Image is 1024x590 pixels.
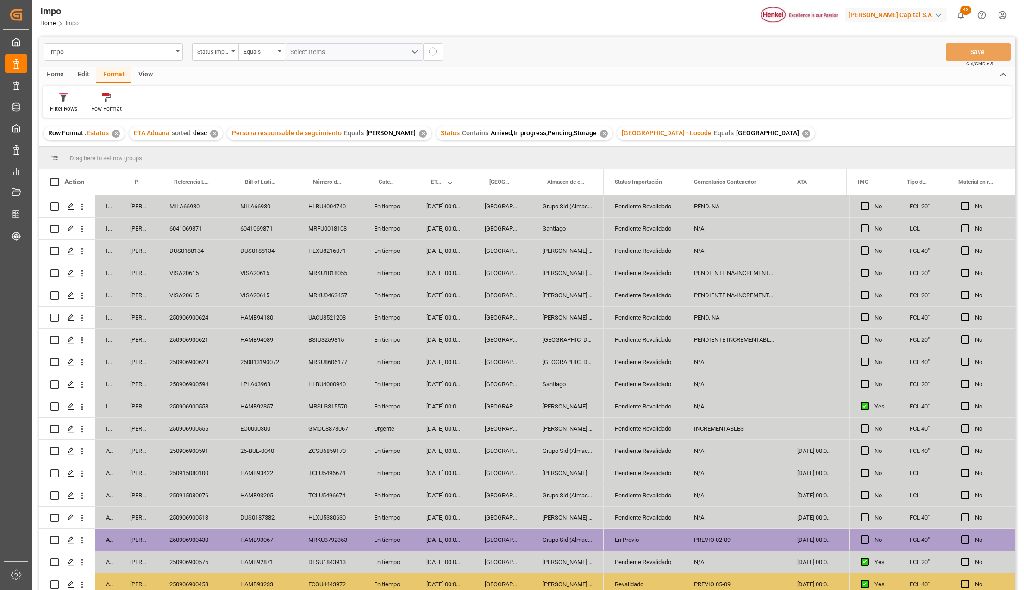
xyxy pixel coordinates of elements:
[95,418,119,439] div: In progress
[474,284,531,306] div: [GEOGRAPHIC_DATA]
[899,507,950,528] div: FCL 40"
[858,179,868,185] span: IMO
[531,462,604,484] div: [PERSON_NAME]
[849,262,1015,284] div: Press SPACE to select this row.
[87,129,109,137] span: Estatus
[297,507,363,528] div: HLXU5380630
[531,351,604,373] div: [GEOGRAPHIC_DATA]
[95,240,119,262] div: In progress
[415,440,474,462] div: [DATE] 00:00:00
[40,20,56,26] a: Home
[174,179,210,185] span: Referencia Leschaco
[899,462,950,484] div: LCL
[531,507,604,528] div: [PERSON_NAME] Tlalnepantla
[232,129,342,137] span: Persona responsable de seguimiento
[71,67,96,83] div: Edit
[95,440,119,462] div: Arrived
[344,129,364,137] span: Equals
[531,240,604,262] div: [PERSON_NAME] Tlalnepantla
[119,195,158,217] div: [PERSON_NAME]
[119,507,158,528] div: [PERSON_NAME]
[95,262,119,284] div: In progress
[441,129,460,137] span: Status
[899,418,950,439] div: FCL 40"
[363,329,415,351] div: En tiempo
[290,48,330,56] span: Select Items
[297,440,363,462] div: ZCSU6859170
[899,284,950,306] div: FCL 20"
[415,484,474,506] div: [DATE] 00:00:00
[363,240,415,262] div: En tiempo
[39,351,604,373] div: Press SPACE to select this row.
[229,418,297,439] div: EO0000300
[297,373,363,395] div: HLBU4000940
[134,129,169,137] span: ETA Aduana
[158,240,229,262] div: DUS0188134
[48,129,87,137] span: Row Format :
[899,529,950,551] div: FCL 40"
[474,307,531,328] div: [GEOGRAPHIC_DATA]
[474,507,531,528] div: [GEOGRAPHIC_DATA]
[363,307,415,328] div: En tiempo
[158,351,229,373] div: 250906900623
[899,240,950,262] div: FCL 40"
[95,284,119,306] div: In progress
[158,484,229,506] div: 250915080076
[849,462,1015,484] div: Press SPACE to select this row.
[39,418,604,440] div: Press SPACE to select this row.
[39,462,604,484] div: Press SPACE to select this row.
[229,351,297,373] div: 250813190072
[683,462,786,484] div: N/A
[474,329,531,351] div: [GEOGRAPHIC_DATA]
[683,240,786,262] div: N/A
[112,130,120,138] div: ✕
[158,373,229,395] div: 250906900594
[683,195,786,217] div: PEND. NA
[95,307,119,328] div: In progress
[297,462,363,484] div: TCLU5496674
[849,195,1015,218] div: Press SPACE to select this row.
[158,418,229,439] div: 250906900555
[95,551,119,573] div: Arrived
[363,440,415,462] div: En tiempo
[192,43,238,61] button: open menu
[95,462,119,484] div: Arrived
[363,551,415,573] div: En tiempo
[899,484,950,506] div: LCL
[415,351,474,373] div: [DATE] 00:00:00
[363,507,415,528] div: En tiempo
[229,240,297,262] div: DUS0188134
[158,195,229,217] div: MILA66930
[119,307,158,328] div: [PERSON_NAME]
[960,6,971,15] span: 43
[431,179,442,185] span: ETA Aduana
[363,418,415,439] div: Urgente
[950,5,971,25] button: show 43 new notifications
[197,45,229,56] div: Status Importación
[95,529,119,551] div: Arrived
[786,484,842,506] div: [DATE] 00:00:00
[415,284,474,306] div: [DATE] 00:00:00
[802,130,810,138] div: ✕
[95,373,119,395] div: In progress
[474,440,531,462] div: [GEOGRAPHIC_DATA]
[415,418,474,439] div: [DATE] 00:00:00
[297,551,363,573] div: DFSU1843913
[474,218,531,239] div: [GEOGRAPHIC_DATA]
[415,195,474,217] div: [DATE] 00:00:00
[683,529,786,551] div: PREVIO 02-09
[39,240,604,262] div: Press SPACE to select this row.
[415,395,474,417] div: [DATE] 00:00:00
[39,507,604,529] div: Press SPACE to select this row.
[415,373,474,395] div: [DATE] 00:00:00
[39,262,604,284] div: Press SPACE to select this row.
[366,129,416,137] span: [PERSON_NAME]
[849,551,1015,573] div: Press SPACE to select this row.
[531,307,604,328] div: [PERSON_NAME] Tlalnepantla
[849,373,1015,395] div: Press SPACE to select this row.
[297,218,363,239] div: MRFU0018108
[849,507,1015,529] div: Press SPACE to select this row.
[849,240,1015,262] div: Press SPACE to select this row.
[131,67,160,83] div: View
[229,307,297,328] div: HAMB94180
